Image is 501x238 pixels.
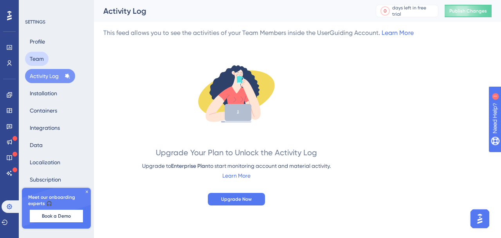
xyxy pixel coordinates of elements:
iframe: UserGuiding AI Assistant Launcher [468,207,492,231]
button: Upgrade Now [208,193,265,205]
a: Learn More [222,173,250,179]
button: Profile [25,35,50,49]
button: Subscription [25,173,66,187]
div: Activity Log [103,5,356,16]
button: Publish Changes [445,5,492,17]
button: Installation [25,86,62,100]
span: Publish Changes [449,8,487,14]
button: Integrations [25,121,65,135]
div: 1 [54,4,57,10]
span: Need Help? [18,2,49,11]
button: Containers [25,104,62,118]
div: SETTINGS [25,19,88,25]
button: Book a Demo [30,210,83,222]
div: days left in free trial [392,5,436,17]
a: Learn More [382,29,414,36]
span: Meet our onboarding experts 🎧 [28,194,85,207]
span: Enterprise Plan [171,163,208,169]
button: Team [25,52,49,66]
button: Activity Log [25,69,75,83]
div: Upgrade Your Plan to Unlock the Activity Log [156,147,317,158]
div: 0 [384,8,387,14]
span: Book a Demo [42,213,71,219]
div: Upgrade to to start monitoring account and material activity. [142,161,331,171]
button: Data [25,138,47,152]
button: Localization [25,155,65,169]
div: This feed allows you to see the activities of your Team Members inside the UserGuiding Account. [103,28,414,38]
span: Upgrade Now [221,196,252,202]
